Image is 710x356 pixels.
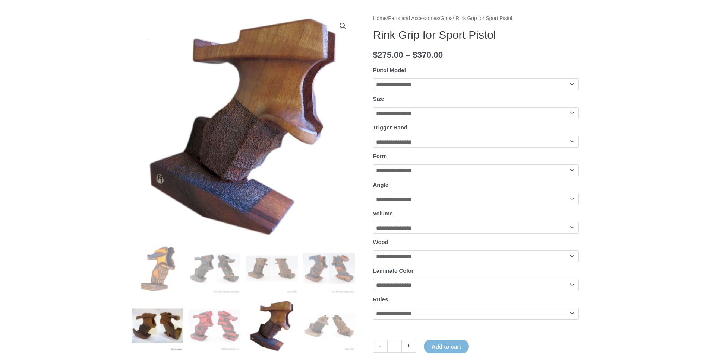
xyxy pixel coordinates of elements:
label: Angle [373,182,389,188]
img: Rink Grip for Sport Pistol - Image 7 [246,300,298,352]
label: Form [373,153,387,159]
label: Wood [373,239,388,245]
label: Size [373,96,384,102]
span: $ [373,50,378,60]
label: Rules [373,296,388,302]
label: Volume [373,210,393,217]
bdi: 275.00 [373,50,403,60]
a: - [373,340,387,353]
img: Rink Sport Pistol Grip [303,300,355,352]
span: $ [413,50,417,60]
img: Rink Grip for Sport Pistol - Image 2 [189,243,240,294]
label: Trigger Hand [373,124,408,131]
a: Grips [441,16,453,21]
h1: Rink Grip for Sport Pistol [373,28,579,42]
button: Add to cart [424,340,469,353]
a: View full-screen image gallery [336,19,350,33]
img: Rink Grip for Sport Pistol - Image 3 [246,243,298,294]
a: Home [373,16,387,21]
input: Product quantity [387,340,402,353]
nav: Breadcrumb [373,14,579,23]
span: – [406,50,410,60]
img: Rink Grip for Sport Pistol - Image 6 [189,300,240,352]
a: + [402,340,416,353]
bdi: 370.00 [413,50,443,60]
label: Laminate Color [373,267,414,274]
img: Rink Grip for Sport Pistol - Image 4 [303,243,355,294]
label: Pistol Model [373,67,406,73]
img: Rink Grip for Sport Pistol [132,243,183,294]
a: Parts and Accessories [388,16,439,21]
img: Rink Grip for Sport Pistol - Image 5 [132,300,183,352]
